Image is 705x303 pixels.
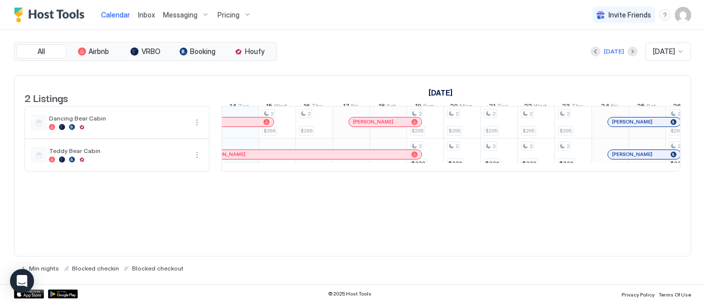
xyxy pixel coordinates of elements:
[522,127,534,134] span: $295
[566,143,569,149] span: 2
[132,264,183,272] span: Blocked checkout
[673,102,681,112] span: 26
[191,116,203,128] button: More options
[598,100,620,114] a: October 24, 2025
[24,90,68,105] span: 2 Listings
[627,46,637,56] button: Next month
[49,114,187,122] span: Dancing Bear Cabin
[72,264,119,272] span: Blocked checkin
[191,149,203,161] button: More options
[534,102,547,112] span: Wed
[328,290,371,297] span: © 2025 Host Tools
[529,110,532,117] span: 2
[190,47,216,56] span: Booking
[497,102,508,112] span: Tue
[602,45,625,57] button: [DATE]
[172,44,222,58] button: Booking
[351,102,358,112] span: Fri
[621,291,654,297] span: Privacy Policy
[418,143,421,149] span: 2
[611,102,618,112] span: Fri
[14,42,277,61] div: tab-group
[141,47,160,56] span: VRBO
[492,110,495,117] span: 2
[89,47,109,56] span: Airbnb
[49,147,187,154] span: Teddy Bear Cabin
[646,102,656,112] span: Sat
[312,102,323,112] span: Thu
[489,102,495,112] span: 21
[412,100,436,114] a: October 19, 2025
[38,47,45,56] span: All
[612,151,652,157] span: [PERSON_NAME]
[658,288,691,299] a: Terms Of Use
[621,288,654,299] a: Privacy Policy
[163,10,197,19] span: Messaging
[426,85,455,100] a: October 1, 2025
[677,110,680,117] span: 2
[675,7,691,23] div: User profile
[263,100,289,114] a: October 15, 2025
[274,102,287,112] span: Wed
[238,102,249,112] span: Tue
[559,127,571,134] span: $295
[522,100,549,114] a: October 22, 2025
[659,9,671,21] div: menu
[450,102,458,112] span: 20
[612,118,652,125] span: [PERSON_NAME]
[455,110,458,117] span: 2
[455,143,458,149] span: 2
[485,127,497,134] span: $295
[14,7,89,22] a: Host Tools Logo
[601,102,609,112] span: 24
[677,143,680,149] span: 2
[522,160,536,166] span: $220
[423,102,434,112] span: Sun
[571,102,583,112] span: Thu
[418,110,421,117] span: 2
[485,160,499,166] span: $220
[14,289,44,298] a: App Store
[671,100,696,114] a: October 26, 2025
[379,102,385,112] span: 18
[227,100,252,114] a: October 14, 2025
[48,289,78,298] a: Google Play Store
[670,160,684,166] span: $220
[448,160,462,166] span: $220
[448,127,460,134] span: $295
[138,9,155,20] a: Inbox
[562,102,570,112] span: 23
[68,44,118,58] button: Airbnb
[376,100,399,114] a: October 18, 2025
[590,46,600,56] button: Previous month
[559,160,573,166] span: $220
[16,44,66,58] button: All
[559,100,585,114] a: October 23, 2025
[301,100,326,114] a: October 16, 2025
[101,9,130,20] a: Calendar
[263,127,275,134] span: $266
[604,47,624,56] div: [DATE]
[340,100,360,114] a: October 17, 2025
[205,151,245,157] span: [PERSON_NAME]
[492,143,495,149] span: 2
[486,100,510,114] a: October 21, 2025
[387,102,396,112] span: Sat
[224,44,274,58] button: Houfy
[658,291,691,297] span: Terms Of Use
[637,102,645,112] span: 25
[460,102,473,112] span: Mon
[524,102,532,112] span: 22
[217,10,239,19] span: Pricing
[101,10,130,19] span: Calendar
[304,102,310,112] span: 16
[245,47,265,56] span: Houfy
[529,143,532,149] span: 2
[448,100,475,114] a: October 20, 2025
[29,264,59,272] span: Min nights
[270,110,273,117] span: 2
[670,127,682,134] span: $295
[566,110,569,117] span: 2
